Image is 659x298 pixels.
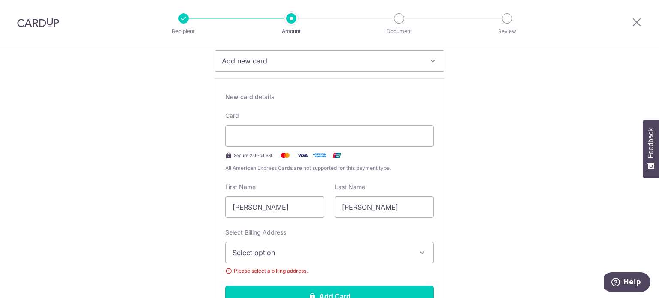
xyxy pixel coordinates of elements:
[152,27,215,36] p: Recipient
[225,267,434,275] span: Please select a billing address.
[260,27,323,36] p: Amount
[294,150,311,160] img: Visa
[335,183,365,191] label: Last Name
[225,228,286,237] label: Select Billing Address
[215,50,444,72] button: Add new card
[225,242,434,263] button: Select option
[328,150,345,160] img: .alt.unionpay
[475,27,539,36] p: Review
[225,196,324,218] input: Cardholder First Name
[225,183,256,191] label: First Name
[233,247,411,258] span: Select option
[17,17,59,27] img: CardUp
[233,131,426,141] iframe: Secure card payment input frame
[222,56,422,66] span: Add new card
[643,120,659,178] button: Feedback - Show survey
[311,150,328,160] img: .alt.amex
[225,93,434,101] div: New card details
[234,152,273,159] span: Secure 256-bit SSL
[225,164,434,172] span: All American Express Cards are not supported for this payment type.
[367,27,431,36] p: Document
[225,111,239,120] label: Card
[335,196,434,218] input: Cardholder Last Name
[647,128,655,158] span: Feedback
[277,150,294,160] img: Mastercard
[604,272,650,294] iframe: Opens a widget where you can find more information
